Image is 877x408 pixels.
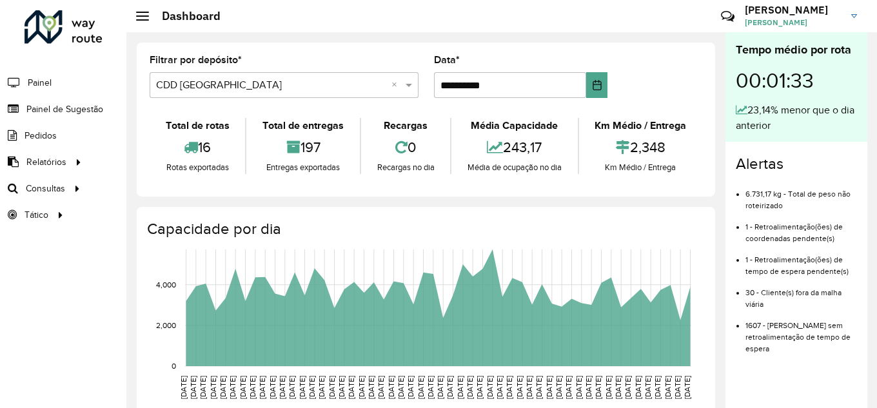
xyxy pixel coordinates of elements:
div: Entregas exportadas [250,161,356,174]
div: Média Capacidade [455,118,574,133]
text: [DATE] [179,376,188,399]
text: 2,000 [156,321,176,329]
div: 00:01:33 [736,59,857,102]
text: [DATE] [209,376,217,399]
text: [DATE] [258,376,266,399]
text: [DATE] [387,376,395,399]
text: [DATE] [495,376,504,399]
div: 2,348 [582,133,699,161]
text: [DATE] [673,376,682,399]
li: 6.731,17 kg - Total de peso não roteirizado [745,179,857,211]
text: [DATE] [268,376,277,399]
h4: Capacidade por dia [147,220,702,238]
span: Painel [28,76,52,90]
span: Relatórios [26,155,66,169]
text: [DATE] [575,376,583,399]
div: 197 [250,133,356,161]
text: [DATE] [653,376,662,399]
text: [DATE] [475,376,484,399]
text: [DATE] [189,376,197,399]
text: [DATE] [594,376,602,399]
text: 4,000 [156,280,176,289]
div: 23,14% menor que o dia anterior [736,102,857,133]
li: 30 - Cliente(s) fora da malha viária [745,277,857,310]
text: [DATE] [367,376,375,399]
text: [DATE] [417,376,425,399]
text: [DATE] [545,376,553,399]
div: Tempo médio por rota [736,41,857,59]
text: [DATE] [406,376,415,399]
text: [DATE] [199,376,207,399]
div: Km Médio / Entrega [582,118,699,133]
text: [DATE] [535,376,543,399]
text: [DATE] [466,376,474,399]
text: [DATE] [426,376,435,399]
text: [DATE] [555,376,563,399]
text: [DATE] [564,376,573,399]
span: [PERSON_NAME] [745,17,842,28]
text: [DATE] [397,376,405,399]
div: Km Médio / Entrega [582,161,699,174]
text: [DATE] [604,376,613,399]
span: Pedidos [25,129,57,142]
text: [DATE] [337,376,346,399]
h2: Dashboard [149,9,221,23]
text: [DATE] [446,376,454,399]
text: [DATE] [436,376,444,399]
text: [DATE] [584,376,593,399]
div: Total de rotas [153,118,242,133]
text: [DATE] [614,376,622,399]
text: [DATE] [634,376,642,399]
div: 243,17 [455,133,574,161]
span: Clear all [391,77,402,93]
li: 1 - Retroalimentação(ões) de tempo de espera pendente(s) [745,244,857,277]
a: Contato Rápido [714,3,742,30]
div: 0 [364,133,447,161]
label: Data [434,52,460,68]
text: [DATE] [228,376,237,399]
div: Média de ocupação no dia [455,161,574,174]
text: [DATE] [347,376,355,399]
text: [DATE] [624,376,632,399]
div: Total de entregas [250,118,356,133]
text: [DATE] [377,376,385,399]
div: 16 [153,133,242,161]
span: Tático [25,208,48,222]
span: Consultas [26,182,65,195]
text: [DATE] [357,376,366,399]
h3: [PERSON_NAME] [745,4,842,16]
text: [DATE] [505,376,513,399]
span: Painel de Sugestão [26,102,103,116]
text: [DATE] [515,376,524,399]
text: [DATE] [278,376,286,399]
text: [DATE] [525,376,533,399]
li: 1 - Retroalimentação(ões) de coordenadas pendente(s) [745,211,857,244]
text: [DATE] [486,376,494,399]
text: [DATE] [239,376,247,399]
h4: Alertas [736,155,857,173]
div: Recargas [364,118,447,133]
text: [DATE] [298,376,306,399]
text: [DATE] [248,376,257,399]
li: 1607 - [PERSON_NAME] sem retroalimentação de tempo de espera [745,310,857,355]
text: [DATE] [328,376,336,399]
text: [DATE] [644,376,652,399]
text: [DATE] [317,376,326,399]
text: [DATE] [456,376,464,399]
text: [DATE] [664,376,672,399]
div: Recargas no dia [364,161,447,174]
label: Filtrar por depósito [150,52,242,68]
text: [DATE] [288,376,296,399]
text: [DATE] [683,376,691,399]
text: 0 [172,362,176,370]
button: Choose Date [586,72,607,98]
text: [DATE] [308,376,316,399]
div: Rotas exportadas [153,161,242,174]
text: [DATE] [219,376,227,399]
